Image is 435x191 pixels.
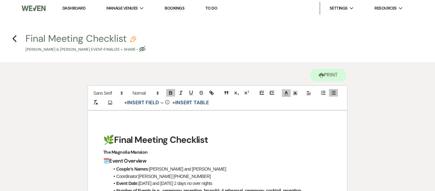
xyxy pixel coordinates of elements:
[172,100,175,105] span: +
[205,5,217,11] a: To Do
[374,5,396,11] span: Resources
[103,132,332,148] h1: 🌿
[103,156,332,165] h3: 🗓️
[110,180,332,187] li: [DATE] and [DATE] 2 days no over nights
[124,100,127,105] span: +
[109,158,146,164] strong: Event Overview
[62,5,85,11] a: Dashboard
[116,181,139,186] strong: Event Date:
[291,89,300,97] span: Text Background Color
[110,165,332,173] li: [PERSON_NAME] and [PERSON_NAME]
[110,173,332,180] li: Coordinator:[PERSON_NAME] [PHONE_NUMBER]
[116,166,149,172] strong: Couple’s Names:
[25,34,146,53] button: Final Meeting Checklist[PERSON_NAME] & [PERSON_NAME] Event•Finalize + Share •
[103,149,148,155] strong: The Magnolia Mansion
[330,5,348,11] span: Settings
[130,89,161,97] span: Header Formats
[22,2,46,15] img: Weven Logo
[25,47,146,53] p: [PERSON_NAME] & [PERSON_NAME] Event • Finalize + Share •
[282,89,291,97] span: Text Color
[170,99,211,107] button: +Insert Table
[106,5,138,11] span: Manage Venues
[165,5,184,11] a: Bookings
[304,89,313,97] span: Alignment
[122,99,166,107] button: Insert Field
[310,69,346,82] button: Print
[114,134,208,146] strong: Final Meeting Checklist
